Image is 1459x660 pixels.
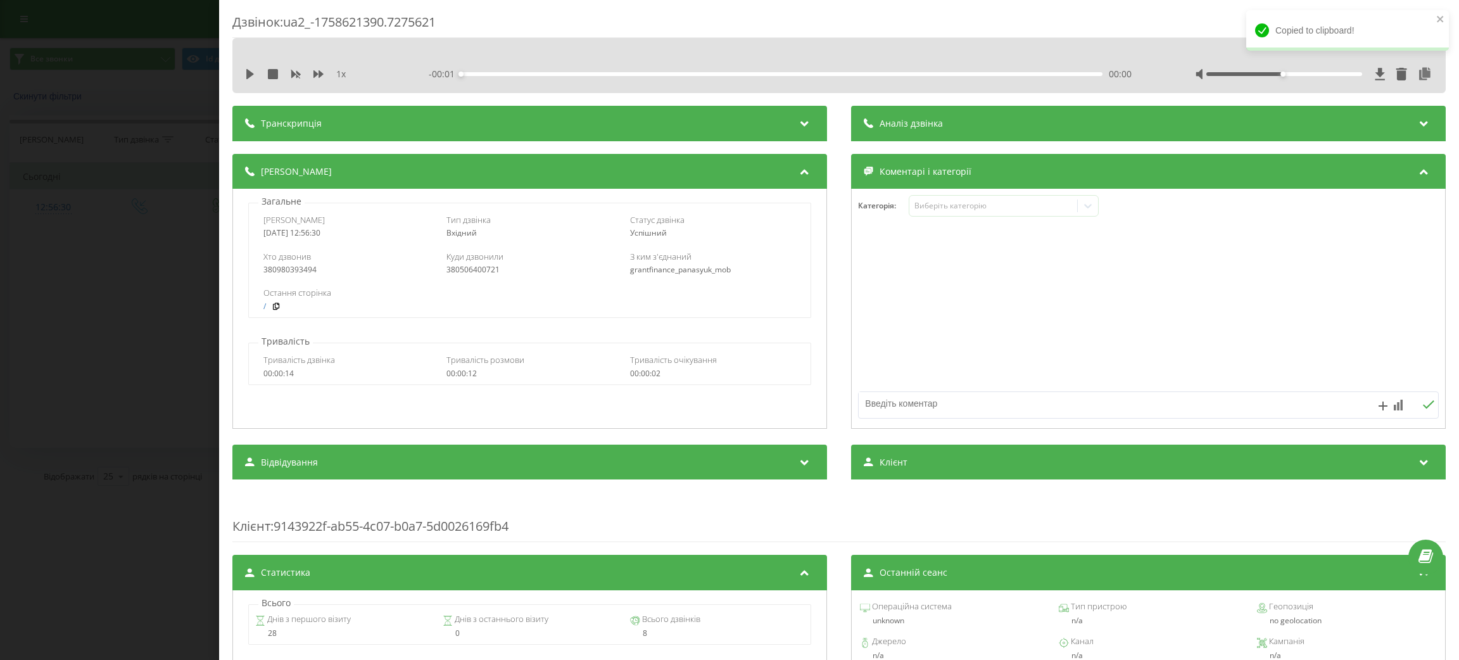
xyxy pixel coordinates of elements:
[446,369,613,378] div: 00:00:12
[265,613,351,626] span: Днів з першого візиту
[263,214,324,225] span: [PERSON_NAME]
[232,492,1446,542] div: : 9143922f-ab55-4c07-b0a7-5d0026169fb4
[1267,600,1313,613] span: Геопозиція
[880,117,943,130] span: Аналіз дзвінка
[263,287,331,298] span: Остання сторінка
[629,629,804,638] div: 8
[261,566,310,579] span: Статистика
[453,613,548,626] span: Днів з останнього візиту
[258,597,294,609] p: Всього
[446,265,613,274] div: 380506400721
[446,214,491,225] span: Тип дзвінка
[263,354,334,365] span: Тривалість дзвінка
[263,369,429,378] div: 00:00:14
[446,251,503,262] span: Куди дзвонили
[629,251,691,262] span: З ким з'єднаний
[1109,68,1132,80] span: 00:00
[261,456,318,469] span: Відвідування
[258,335,313,348] p: Тривалість
[255,629,429,638] div: 28
[880,566,947,579] span: Останній сеанс
[914,201,1072,211] div: Виберіть категорію
[640,613,700,626] span: Всього дзвінків
[1068,635,1093,648] span: Канал
[880,456,907,469] span: Клієнт
[232,517,270,535] span: Клієнт
[458,72,464,77] div: Accessibility label
[232,13,1446,38] div: Дзвінок : ua2_-1758621390.7275621
[1246,10,1449,51] div: Copied to clipboard!
[1267,635,1304,648] span: Кампанія
[263,251,310,262] span: Хто дзвонив
[263,229,429,238] div: [DATE] 12:56:30
[1058,651,1238,660] div: n/a
[629,214,684,225] span: Статус дзвінка
[1436,14,1445,26] button: close
[1058,616,1238,625] div: n/a
[263,265,429,274] div: 380980393494
[629,369,796,378] div: 00:00:02
[261,117,322,130] span: Транскрипція
[1257,651,1437,660] div: n/a
[446,354,524,365] span: Тривалість розмови
[336,68,346,80] span: 1 x
[446,227,477,238] span: Вхідний
[263,302,265,311] a: /
[870,600,952,613] span: Операційна система
[1280,72,1285,77] div: Accessibility label
[1068,600,1126,613] span: Тип пристрою
[860,616,1040,625] div: unknown
[429,68,461,80] span: - 00:01
[860,651,1040,660] div: n/a
[858,201,909,210] h4: Категорія :
[1257,616,1437,625] div: no geolocation
[880,165,971,178] span: Коментарі і категорії
[629,227,666,238] span: Успішний
[629,354,716,365] span: Тривалість очікування
[870,635,906,648] span: Джерело
[261,165,332,178] span: [PERSON_NAME]
[258,195,305,208] p: Загальне
[629,265,796,274] div: grantfinance_panasyuk_mob
[443,629,617,638] div: 0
